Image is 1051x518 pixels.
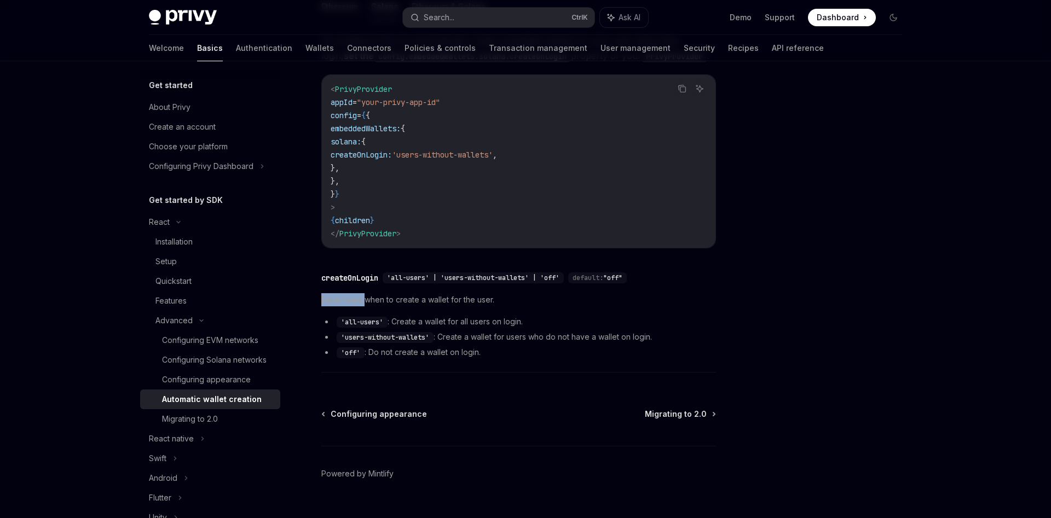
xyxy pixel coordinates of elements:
a: Setup [140,252,280,271]
span: 'all-users' | 'users-without-wallets' | 'off' [387,273,559,282]
span: { [331,216,335,225]
span: > [396,229,401,238]
span: { [366,110,370,120]
span: < [331,84,335,94]
span: children [335,216,370,225]
button: Ask AI [692,82,707,96]
div: Swift [149,452,166,465]
div: Migrating to 2.0 [162,412,218,426]
a: Transaction management [489,35,587,61]
div: Configuring Solana networks [162,353,267,366]
a: Wallets [305,35,334,61]
span: }, [331,163,339,173]
button: Ask AI [600,8,648,27]
button: Search...CtrlK [403,8,594,27]
div: Flutter [149,491,171,504]
h5: Get started by SDK [149,194,223,207]
a: About Privy [140,97,280,117]
span: Configuring appearance [331,409,427,420]
strong: set the [344,50,571,61]
h5: Get started [149,79,193,92]
div: Search... [424,11,454,24]
span: > [331,202,335,212]
div: Setup [155,255,177,268]
a: Policies & controls [405,35,476,61]
div: Features [155,294,187,307]
span: = [353,97,357,107]
div: Quickstart [155,275,192,288]
span: createOnLogin: [331,150,392,160]
span: } [335,189,339,199]
code: 'all-users' [337,317,388,328]
div: Create an account [149,120,216,133]
span: </ [331,229,339,238]
a: Choose your platform [140,137,280,156]
span: Dashboard [817,12,859,23]
span: appId [331,97,353,107]
span: , [493,150,497,160]
li: : Do not create a wallet on login. [321,346,716,359]
span: 'users-without-wallets' [392,150,493,160]
span: Ctrl K [571,13,588,22]
li: : Create a wallet for all users on login. [321,315,716,328]
a: User management [600,35,671,61]
code: 'off' [337,347,365,358]
a: Create an account [140,117,280,137]
div: Configuring appearance [162,373,251,386]
span: Ask AI [619,12,640,23]
a: Demo [730,12,752,23]
a: Configuring appearance [322,409,427,420]
span: embeddedWallets: [331,124,401,133]
a: Migrating to 2.0 [645,409,715,420]
div: Installation [155,235,193,248]
span: config [331,110,357,120]
span: { [401,124,405,133]
button: Toggle dark mode [885,9,902,26]
span: "off" [603,273,622,282]
a: Recipes [728,35,759,61]
span: } [331,189,335,199]
a: Support [765,12,795,23]
span: "your-privy-app-id" [357,97,440,107]
div: Android [149,472,177,485]
code: 'users-without-wallets' [337,332,434,343]
li: : Create a wallet for users who do not have a wallet on login. [321,330,716,344]
a: Security [684,35,715,61]
a: Configuring appearance [140,370,280,389]
span: { [361,110,366,120]
a: Welcome [149,35,184,61]
div: React native [149,432,194,445]
span: = [357,110,361,120]
a: Dashboard [808,9,876,26]
a: Authentication [236,35,292,61]
div: React [149,216,170,229]
a: Powered by Mintlify [321,468,394,479]
span: solana: [331,137,361,147]
div: Configuring Privy Dashboard [149,160,253,173]
a: Migrating to 2.0 [140,409,280,429]
a: Automatic wallet creation [140,389,280,409]
span: } [370,216,374,225]
a: Configuring EVM networks [140,330,280,350]
span: { [361,137,366,147]
div: Automatic wallet creation [162,393,262,406]
span: }, [331,176,339,186]
a: API reference [772,35,824,61]
a: Connectors [347,35,391,61]
button: Copy the contents from the code block [675,82,689,96]
a: Features [140,291,280,311]
span: PrivyProvider [335,84,392,94]
div: Choose your platform [149,140,228,153]
span: Determines when to create a wallet for the user. [321,293,716,306]
div: createOnLogin [321,272,378,283]
span: default: [573,273,603,282]
div: About Privy [149,101,190,114]
a: Installation [140,232,280,252]
span: PrivyProvider [339,229,396,238]
a: Configuring Solana networks [140,350,280,370]
span: Migrating to 2.0 [645,409,707,420]
div: Advanced [155,314,193,327]
a: Quickstart [140,271,280,291]
div: Configuring EVM networks [162,334,258,347]
a: Basics [197,35,223,61]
